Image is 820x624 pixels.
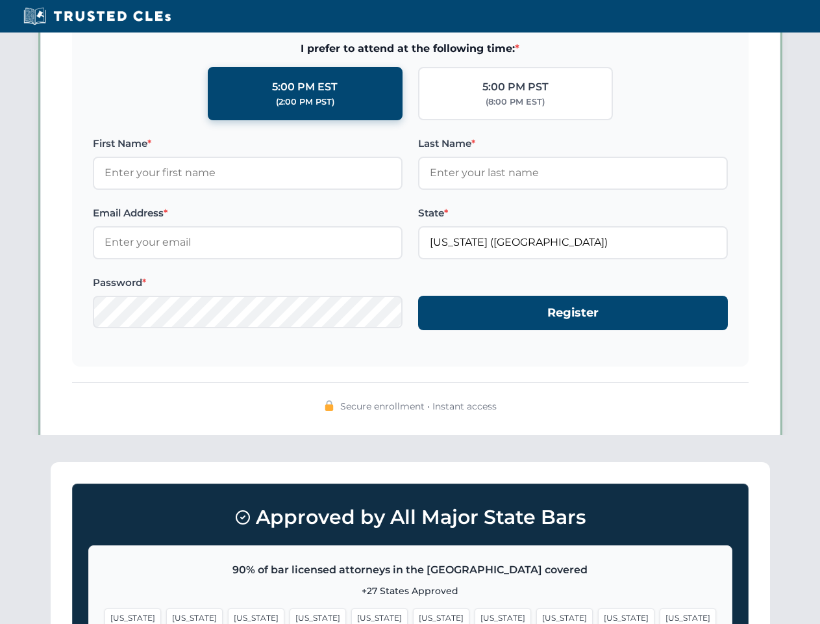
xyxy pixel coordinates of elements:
[88,500,732,535] h3: Approved by All Major State Bars
[418,157,728,189] input: Enter your last name
[93,136,403,151] label: First Name
[93,40,728,57] span: I prefer to attend at the following time:
[93,157,403,189] input: Enter your first name
[93,226,403,259] input: Enter your email
[486,96,545,109] div: (8:00 PM EST)
[418,205,728,221] label: State
[418,136,728,151] label: Last Name
[93,275,403,291] label: Password
[272,79,338,96] div: 5:00 PM EST
[418,296,728,330] button: Register
[93,205,403,221] label: Email Address
[105,562,716,578] p: 90% of bar licensed attorneys in the [GEOGRAPHIC_DATA] covered
[276,96,334,109] div: (2:00 PM PST)
[340,399,497,413] span: Secure enrollment • Instant access
[105,584,716,598] p: +27 States Approved
[418,226,728,259] input: Florida (FL)
[19,6,175,26] img: Trusted CLEs
[482,79,549,96] div: 5:00 PM PST
[324,400,334,411] img: 🔒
